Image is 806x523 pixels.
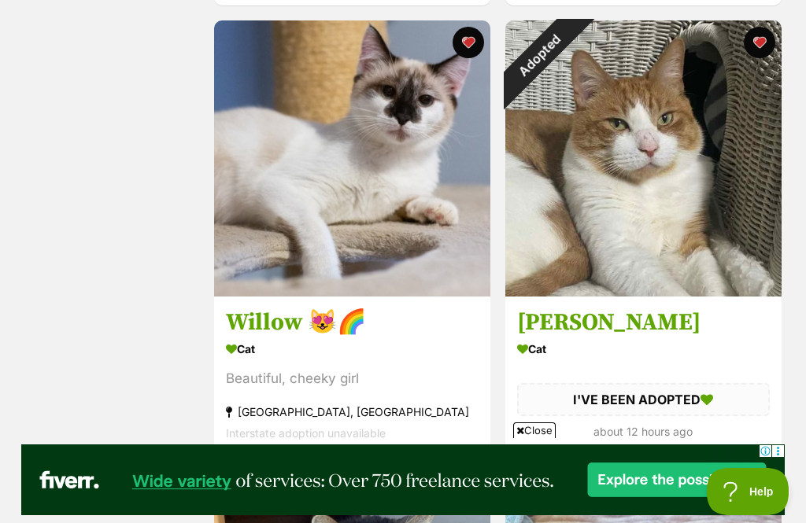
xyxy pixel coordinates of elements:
[505,283,782,299] a: Adopted
[513,422,556,438] span: Close
[743,27,775,58] button: favourite
[214,20,490,296] img: Willow 😻🌈
[226,425,386,439] span: Interstate adoption unavailable
[226,400,479,422] div: [GEOGRAPHIC_DATA], [GEOGRAPHIC_DATA]
[226,307,479,337] h3: Willow 😻🌈
[517,421,770,442] div: about 12 hours ago
[214,295,490,455] a: Willow 😻🌈 Cat Beautiful, cheeky girl [GEOGRAPHIC_DATA], [GEOGRAPHIC_DATA] Interstate adoption una...
[707,468,790,515] iframe: Help Scout Beacon - Open
[226,337,479,359] div: Cat
[505,295,782,453] a: [PERSON_NAME] Cat I'VE BEEN ADOPTED about 12 hours ago favourite
[21,444,785,515] iframe: Advertisement
[453,27,484,58] button: favourite
[505,20,782,296] img: Frank
[226,367,479,389] div: Beautiful, cheeky girl
[517,337,770,359] div: Cat
[517,382,770,415] div: I'VE BEEN ADOPTED
[517,307,770,337] h3: [PERSON_NAME]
